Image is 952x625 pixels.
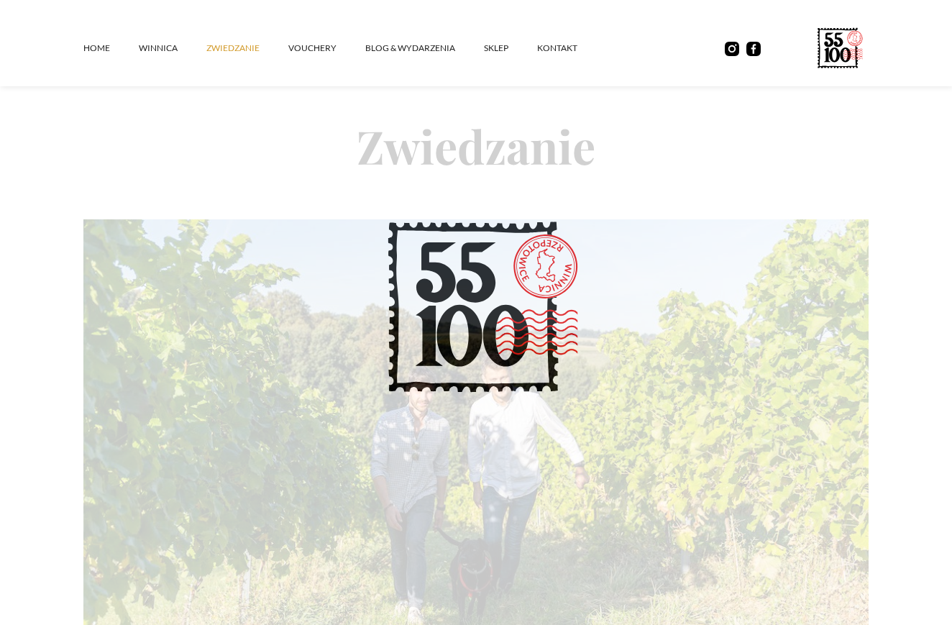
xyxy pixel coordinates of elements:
a: Home [83,27,139,70]
a: winnica [139,27,206,70]
a: Blog & Wydarzenia [365,27,484,70]
a: ZWIEDZANIE [206,27,288,70]
a: SKLEP [484,27,537,70]
a: vouchery [288,27,365,70]
a: kontakt [537,27,606,70]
